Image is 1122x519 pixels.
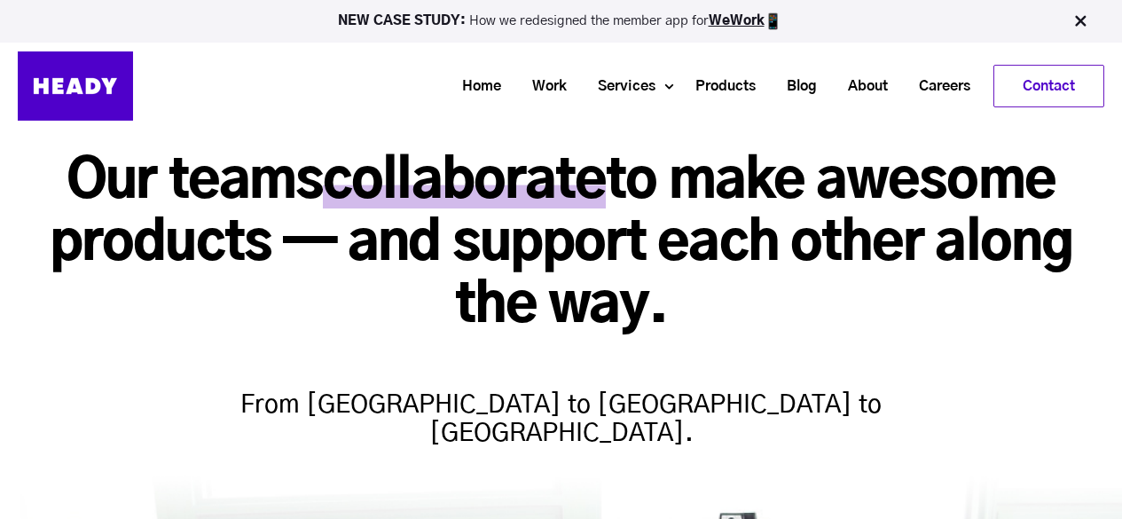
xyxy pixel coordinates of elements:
img: Close Bar [1071,12,1089,30]
div: Navigation Menu [151,65,1104,107]
a: Services [576,70,664,103]
a: Careers [897,70,979,103]
a: About [826,70,897,103]
a: Products [673,70,765,103]
span: collaborate [323,155,606,208]
a: WeWork [709,14,765,28]
p: How we redesigned the member app for [8,12,1114,30]
a: Contact [994,66,1103,106]
a: Work [510,70,576,103]
img: app emoji [765,12,782,30]
a: Home [440,70,510,103]
h1: Our teams to make awesome products — and support each other along the way. [18,151,1104,338]
a: Blog [765,70,826,103]
img: Heady_Logo_Web-01 (1) [18,51,133,121]
strong: NEW CASE STUDY: [338,14,469,28]
h4: From [GEOGRAPHIC_DATA] to [GEOGRAPHIC_DATA] to [GEOGRAPHIC_DATA]. [216,356,907,448]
